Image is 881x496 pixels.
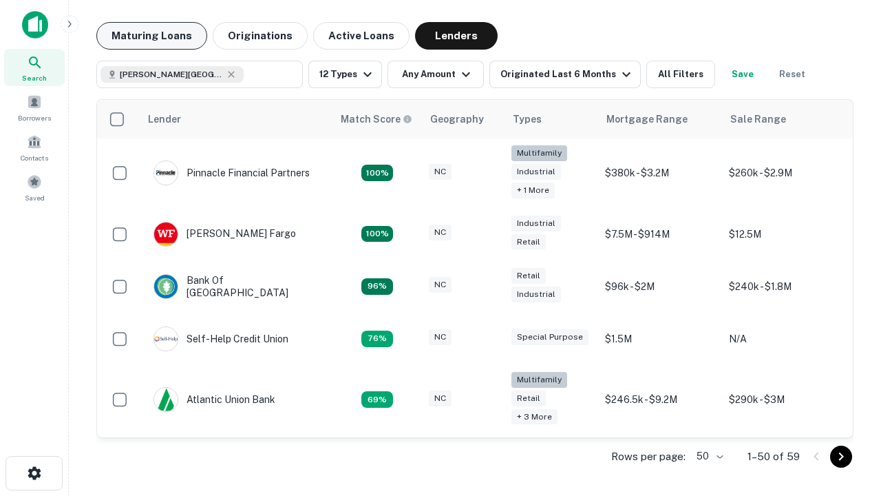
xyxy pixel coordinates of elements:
[511,216,561,231] div: Industrial
[154,275,178,298] img: picture
[430,111,484,127] div: Geography
[598,208,722,260] td: $7.5M - $914M
[511,234,546,250] div: Retail
[830,446,852,468] button: Go to next page
[415,22,498,50] button: Lenders
[691,446,725,466] div: 50
[730,111,786,127] div: Sale Range
[598,313,722,365] td: $1.5M
[341,112,410,127] h6: Match Score
[361,391,393,408] div: Matching Properties: 10, hasApolloMatch: undefined
[598,138,722,208] td: $380k - $3.2M
[511,145,567,161] div: Multifamily
[489,61,641,88] button: Originated Last 6 Months
[511,409,558,425] div: + 3 more
[153,387,275,412] div: Atlantic Union Bank
[505,100,598,138] th: Types
[153,222,296,247] div: [PERSON_NAME] Fargo
[4,89,65,126] a: Borrowers
[140,100,332,138] th: Lender
[511,391,546,406] div: Retail
[388,61,484,88] button: Any Amount
[18,112,51,123] span: Borrowers
[511,164,561,180] div: Industrial
[120,68,223,81] span: [PERSON_NAME][GEOGRAPHIC_DATA], [GEOGRAPHIC_DATA]
[429,329,452,345] div: NC
[313,22,410,50] button: Active Loans
[722,100,846,138] th: Sale Range
[511,287,561,302] div: Industrial
[611,448,686,465] p: Rows per page:
[429,391,452,406] div: NC
[213,22,308,50] button: Originations
[812,386,881,452] iframe: Chat Widget
[429,277,452,293] div: NC
[722,138,846,208] td: $260k - $2.9M
[500,66,635,83] div: Originated Last 6 Months
[153,161,310,185] div: Pinnacle Financial Partners
[722,365,846,435] td: $290k - $3M
[148,111,181,127] div: Lender
[770,61,814,88] button: Reset
[341,112,412,127] div: Capitalize uses an advanced AI algorithm to match your search with the best lender. The match sco...
[429,225,452,240] div: NC
[154,161,178,185] img: picture
[21,152,48,163] span: Contacts
[153,327,288,351] div: Self-help Credit Union
[606,111,688,127] div: Mortgage Range
[154,223,178,246] img: picture
[646,61,715,88] button: All Filters
[513,111,542,127] div: Types
[598,260,722,313] td: $96k - $2M
[722,313,846,365] td: N/A
[361,331,393,347] div: Matching Properties: 11, hasApolloMatch: undefined
[96,22,207,50] button: Maturing Loans
[153,274,319,299] div: Bank Of [GEOGRAPHIC_DATA]
[4,129,65,166] a: Contacts
[511,329,588,345] div: Special Purpose
[361,165,393,181] div: Matching Properties: 26, hasApolloMatch: undefined
[511,268,546,284] div: Retail
[4,169,65,206] a: Saved
[154,327,178,351] img: picture
[511,183,555,198] div: + 1 more
[4,49,65,86] a: Search
[332,100,422,138] th: Capitalize uses an advanced AI algorithm to match your search with the best lender. The match sco...
[422,100,505,138] th: Geography
[361,226,393,242] div: Matching Properties: 15, hasApolloMatch: undefined
[511,372,567,388] div: Multifamily
[598,365,722,435] td: $246.5k - $9.2M
[22,72,47,83] span: Search
[722,260,846,313] td: $240k - $1.8M
[308,61,382,88] button: 12 Types
[154,388,178,411] img: picture
[429,164,452,180] div: NC
[747,448,800,465] p: 1–50 of 59
[361,278,393,295] div: Matching Properties: 14, hasApolloMatch: undefined
[721,61,765,88] button: Save your search to get updates of matches that match your search criteria.
[22,11,48,39] img: capitalize-icon.png
[25,192,45,203] span: Saved
[722,208,846,260] td: $12.5M
[598,100,722,138] th: Mortgage Range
